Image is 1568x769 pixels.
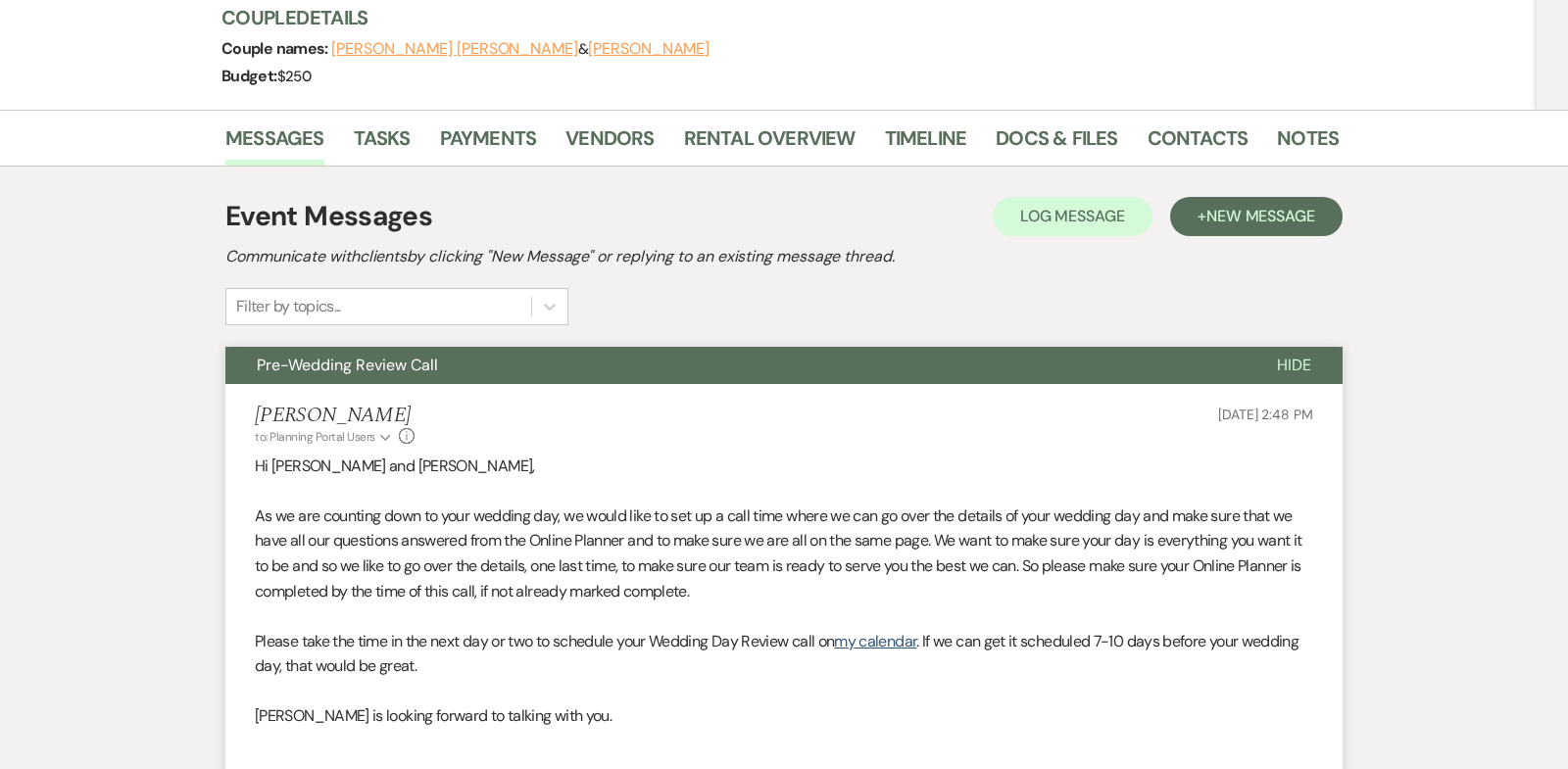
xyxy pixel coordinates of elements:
span: Pre-Wedding Review Call [257,355,438,375]
span: $250 [277,67,311,86]
h1: Event Messages [225,196,432,237]
span: & [331,39,710,59]
span: Budget: [221,66,277,86]
span: [PERSON_NAME] is looking forward to talking with you. [255,705,612,726]
a: Contacts [1148,122,1249,166]
span: Hi [PERSON_NAME] and [PERSON_NAME], [255,456,535,476]
span: [DATE] 2:48 PM [1218,406,1313,423]
span: Log Message [1020,206,1125,226]
h3: Couple Details [221,4,1319,31]
a: Messages [225,122,324,166]
span: to: Planning Portal Users [255,429,375,445]
span: New Message [1206,206,1315,226]
a: Rental Overview [684,122,856,166]
a: Payments [440,122,537,166]
a: Vendors [565,122,654,166]
a: Tasks [354,122,411,166]
div: Filter by topics... [236,295,341,318]
h2: Communicate with clients by clicking "New Message" or replying to an existing message thread. [225,245,1343,268]
button: [PERSON_NAME] [PERSON_NAME] [331,41,578,57]
button: to: Planning Portal Users [255,428,394,446]
h5: [PERSON_NAME] [255,404,415,428]
button: Pre-Wedding Review Call [225,347,1246,384]
a: Docs & Files [996,122,1117,166]
button: Hide [1246,347,1343,384]
span: As we are counting down to your wedding day, we would like to set up a call time where we can go ... [255,505,1302,601]
span: Couple names: [221,38,331,59]
button: +New Message [1170,197,1343,236]
button: [PERSON_NAME] [588,41,710,57]
button: Log Message [993,197,1152,236]
a: my calendar [834,631,916,651]
span: Hide [1277,355,1311,375]
span: Please take the time in the next day or two to schedule your Wedding Day Review call on [255,631,834,651]
a: Timeline [885,122,967,166]
a: Notes [1277,122,1339,166]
